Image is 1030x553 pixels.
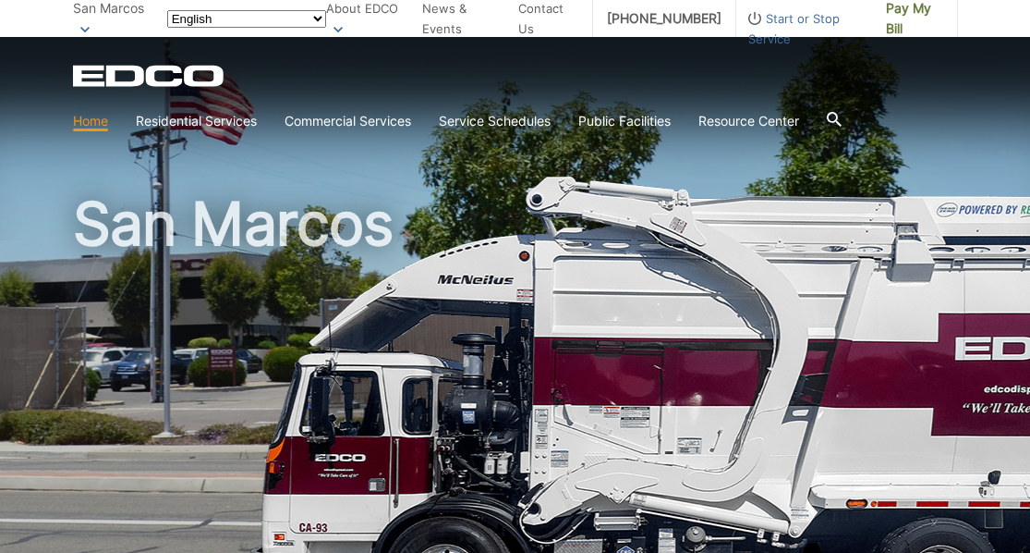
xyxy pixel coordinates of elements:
[578,111,671,131] a: Public Facilities
[73,65,226,87] a: EDCD logo. Return to the homepage.
[136,111,257,131] a: Residential Services
[285,111,411,131] a: Commercial Services
[73,111,108,131] a: Home
[698,111,799,131] a: Resource Center
[439,111,551,131] a: Service Schedules
[167,10,326,28] select: Select a language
